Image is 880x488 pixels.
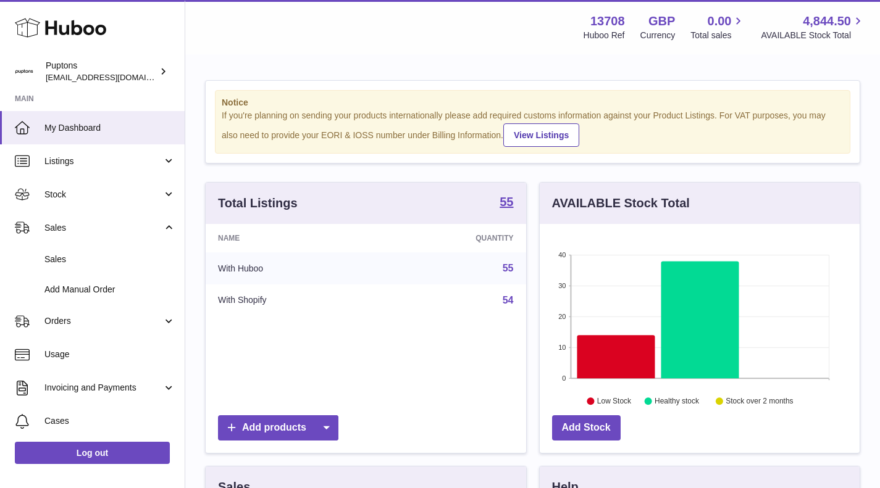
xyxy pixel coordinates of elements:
[206,252,379,284] td: With Huboo
[44,122,175,134] span: My Dashboard
[500,196,513,210] a: 55
[44,189,162,201] span: Stock
[44,284,175,296] span: Add Manual Order
[15,442,170,464] a: Log out
[44,382,162,394] span: Invoicing and Payments
[590,13,625,30] strong: 13708
[690,13,745,41] a: 0.00 Total sales
[44,254,175,265] span: Sales
[503,263,514,273] a: 55
[15,62,33,81] img: hello@puptons.com
[562,374,566,382] text: 0
[222,110,844,147] div: If you're planning on sending your products internationally please add required customs informati...
[46,60,157,83] div: Puptons
[218,415,338,440] a: Add products
[558,344,566,351] text: 10
[44,315,162,327] span: Orders
[558,282,566,289] text: 30
[558,313,566,320] text: 20
[44,349,175,360] span: Usage
[584,30,625,41] div: Huboo Ref
[640,30,676,41] div: Currency
[206,284,379,316] td: With Shopify
[44,415,175,427] span: Cases
[503,123,579,147] a: View Listings
[558,251,566,258] text: 40
[46,72,182,82] span: [EMAIL_ADDRESS][DOMAIN_NAME]
[761,30,865,41] span: AVAILABLE Stock Total
[690,30,745,41] span: Total sales
[500,196,513,208] strong: 55
[206,224,379,252] th: Name
[44,155,162,167] span: Listings
[503,295,514,305] a: 54
[218,195,298,212] h3: Total Listings
[44,222,162,234] span: Sales
[726,397,793,405] text: Stock over 2 months
[222,97,844,109] strong: Notice
[803,13,851,30] span: 4,844.50
[655,397,700,405] text: Healthy stock
[379,224,526,252] th: Quantity
[708,13,732,30] span: 0.00
[552,195,690,212] h3: AVAILABLE Stock Total
[761,13,865,41] a: 4,844.50 AVAILABLE Stock Total
[552,415,621,440] a: Add Stock
[648,13,675,30] strong: GBP
[597,397,631,405] text: Low Stock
